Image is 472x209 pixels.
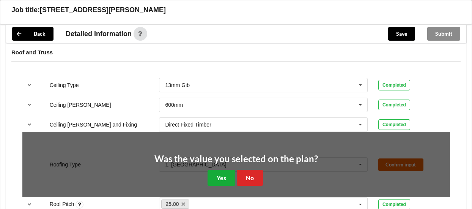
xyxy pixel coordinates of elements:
[12,27,53,41] button: Back
[11,49,461,56] h4: Roof and Truss
[154,153,318,165] h2: Was the value you selected on the plan?
[66,30,132,37] span: Detailed information
[161,199,189,209] a: 25.00
[22,98,37,112] button: reference-toggle
[50,201,76,207] label: Roof Pitch
[40,6,166,14] h3: [STREET_ADDRESS][PERSON_NAME]
[22,118,37,131] button: reference-toggle
[165,102,183,108] div: 600mm
[50,122,137,128] label: Ceiling [PERSON_NAME] and Fixing
[237,170,263,185] button: No
[165,82,190,88] div: 13mm Gib
[50,82,79,88] label: Ceiling Type
[50,102,111,108] label: Ceiling [PERSON_NAME]
[388,27,415,41] button: Save
[378,119,410,130] div: Completed
[165,122,211,127] div: Direct Fixed Timber
[22,78,37,92] button: reference-toggle
[208,170,235,185] button: Yes
[378,80,410,90] div: Completed
[378,100,410,110] div: Completed
[11,6,40,14] h3: Job title:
